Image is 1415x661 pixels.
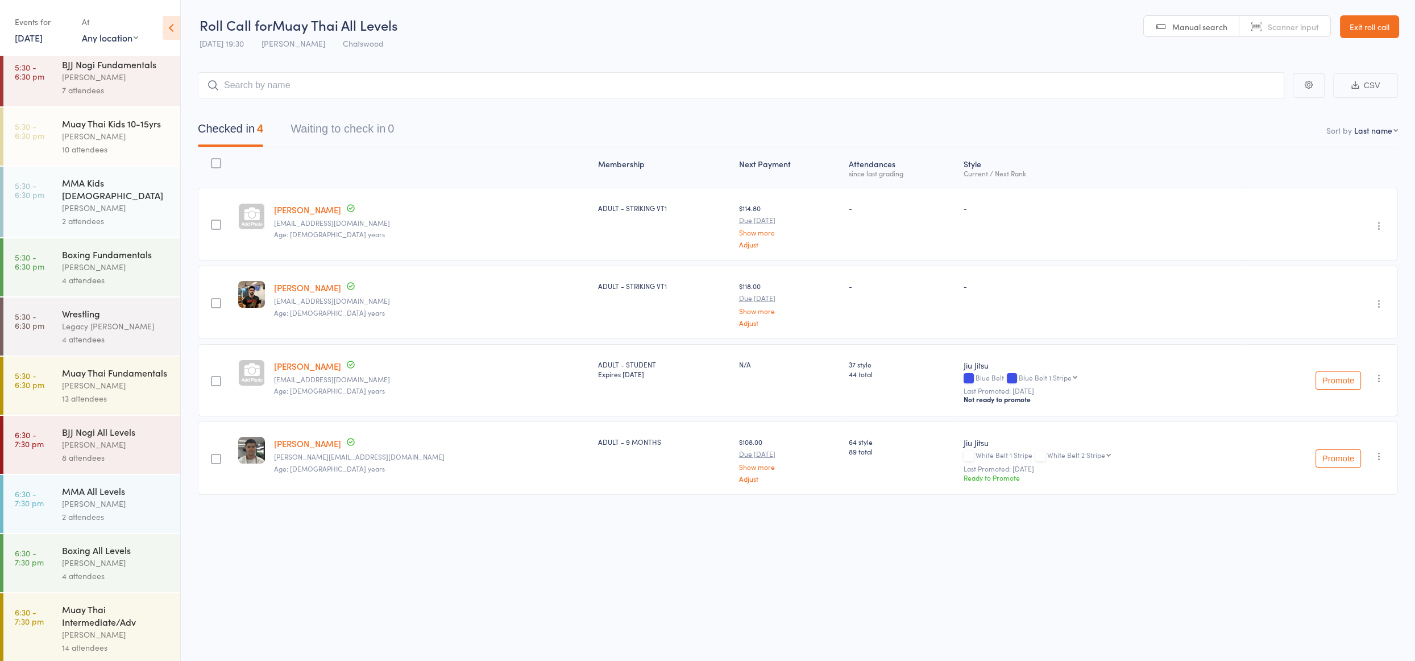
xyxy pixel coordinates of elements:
div: Events for [15,13,70,31]
div: Muay Thai Fundamentals [62,366,171,379]
span: Muay Thai All Levels [272,15,398,34]
a: Adjust [739,475,840,482]
small: joshua.parker45@outlook.com.au [274,453,589,461]
div: [PERSON_NAME] [62,628,171,641]
a: 6:30 -7:30 pmBJJ Nogi All Levels[PERSON_NAME]8 attendees [3,416,180,474]
div: $114.80 [739,203,840,248]
div: 8 attendees [62,451,171,464]
time: 6:30 - 7:30 pm [15,608,44,626]
div: Expires [DATE] [598,369,729,379]
input: Search by name [198,72,1284,98]
div: [PERSON_NAME] [62,556,171,569]
span: Age: [DEMOGRAPHIC_DATA] years [274,308,385,317]
a: [PERSON_NAME] [274,204,341,216]
div: Jiu Jitsu [964,437,1236,448]
a: Adjust [739,241,840,248]
a: Adjust [739,319,840,327]
div: Muay Thai Kids 10-15yrs [62,117,171,130]
a: Show more [739,463,840,470]
span: Age: [DEMOGRAPHIC_DATA] years [274,229,385,239]
a: 5:30 -6:30 pmWrestlingLegacy [PERSON_NAME]4 attendees [3,298,180,356]
div: 13 attendees [62,392,171,405]
time: 6:30 - 7:30 pm [15,489,44,507]
div: Last name [1354,125,1392,136]
div: White Belt 1 Stripe [964,451,1236,461]
label: Sort by [1326,125,1352,136]
div: Current / Next Rank [964,170,1236,177]
time: 5:30 - 6:30 pm [15,371,44,389]
div: ADULT - STRIKING VT1 [598,281,729,291]
a: [PERSON_NAME] [274,282,341,294]
button: CSV [1333,73,1398,98]
time: 5:30 - 6:30 pm [15,63,44,81]
div: Membership [594,152,734,183]
img: image1693891095.png [238,437,265,464]
small: Alex.amos927@gmail.com [274,219,589,227]
button: Promote [1316,371,1361,390]
span: Scanner input [1268,21,1319,32]
img: image1747729978.png [238,281,265,308]
div: - [849,281,955,291]
a: [PERSON_NAME] [274,360,341,372]
a: 6:30 -7:30 pmBoxing All Levels[PERSON_NAME]4 attendees [3,534,180,592]
button: Checked in4 [198,117,263,147]
div: Boxing All Levels [62,544,171,556]
time: 5:30 - 6:30 pm [15,122,44,140]
div: 7 attendees [62,84,171,97]
time: 5:30 - 6:30 pm [15,312,44,330]
span: Chatswood [343,38,384,49]
div: 14 attendees [62,641,171,654]
time: 6:30 - 7:30 pm [15,430,44,448]
div: 2 attendees [62,510,171,523]
div: [PERSON_NAME] [62,261,171,274]
time: 5:30 - 6:30 pm [15,181,44,199]
a: [PERSON_NAME] [274,437,341,449]
div: $108.00 [739,437,840,482]
div: Jiu Jitsu [964,360,1236,371]
div: Style [959,152,1241,183]
span: Manual search [1172,21,1227,32]
small: Last Promoted: [DATE] [964,387,1236,395]
div: ADULT - STUDENT [598,360,729,379]
div: Blue Belt [964,374,1236,383]
div: - [964,203,1236,213]
div: ADULT - STRIKING VT1 [598,203,729,213]
time: 6:30 - 7:30 pm [15,548,44,567]
div: At [82,13,138,31]
span: Roll Call for [200,15,272,34]
a: [DATE] [15,31,43,44]
div: 4 attendees [62,274,171,287]
small: samasmaro97@gmail.com [274,297,589,305]
div: Not ready to promote [964,395,1236,404]
div: [PERSON_NAME] [62,379,171,392]
div: [PERSON_NAME] [62,71,171,84]
span: 37 style [849,360,955,369]
div: 4 [257,122,263,135]
a: 5:30 -6:30 pmBoxing Fundamentals[PERSON_NAME]4 attendees [3,238,180,296]
div: - [849,203,955,213]
button: Waiting to check in0 [291,117,394,147]
small: teeyaam@gmail.com [274,375,589,383]
a: Exit roll call [1340,15,1399,38]
div: since last grading [849,170,955,177]
div: 4 attendees [62,569,171,582]
div: Next Payment [735,152,844,183]
a: Show more [739,307,840,315]
div: 0 [388,122,394,135]
div: [PERSON_NAME] [62,130,171,143]
div: 10 attendees [62,143,171,156]
small: Last Promoted: [DATE] [964,465,1236,473]
div: 2 attendees [62,214,171,228]
div: Ready to Promote [964,473,1236,482]
div: 4 attendees [62,333,171,346]
a: 5:30 -6:30 pmMuay Thai Kids 10-15yrs[PERSON_NAME]10 attendees [3,108,180,166]
a: 5:30 -6:30 pmBJJ Nogi Fundamentals[PERSON_NAME]7 attendees [3,48,180,106]
small: Due [DATE] [739,294,840,302]
div: N/A [739,360,840,369]
div: Legacy [PERSON_NAME] [62,320,171,333]
span: [PERSON_NAME] [262,38,325,49]
div: [PERSON_NAME] [62,438,171,451]
span: 64 style [849,437,955,447]
span: Age: [DEMOGRAPHIC_DATA] years [274,464,385,473]
span: [DATE] 19:30 [200,38,244,49]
